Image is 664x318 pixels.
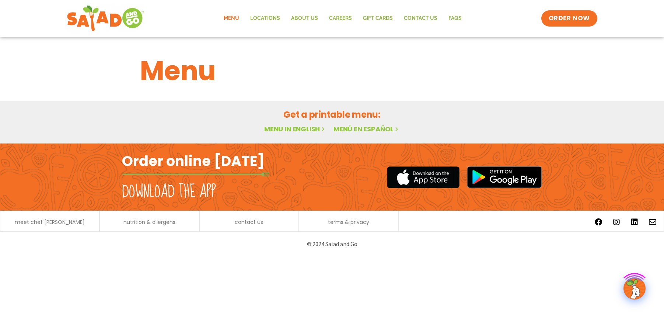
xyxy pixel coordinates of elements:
a: GIFT CARDS [357,10,398,27]
p: © 2024 Salad and Go [126,239,538,249]
a: Menú en español [333,124,400,134]
a: contact us [235,220,263,225]
img: fork [122,172,269,176]
a: nutrition & allergens [123,220,175,225]
a: meet chef [PERSON_NAME] [15,220,85,225]
span: ORDER NOW [549,14,590,23]
h2: Order online [DATE] [122,152,265,170]
img: appstore [387,165,459,189]
a: terms & privacy [328,220,369,225]
a: Menu [218,10,245,27]
h2: Get a printable menu: [140,108,524,121]
img: new-SAG-logo-768×292 [67,4,144,33]
img: google_play [467,166,542,188]
h1: Menu [140,51,524,91]
a: Menu in English [264,124,326,134]
a: Locations [245,10,286,27]
a: Contact Us [398,10,443,27]
h2: Download the app [122,182,216,202]
a: About Us [286,10,324,27]
a: Careers [324,10,357,27]
a: ORDER NOW [541,10,597,27]
nav: Menu [218,10,467,27]
a: FAQs [443,10,467,27]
